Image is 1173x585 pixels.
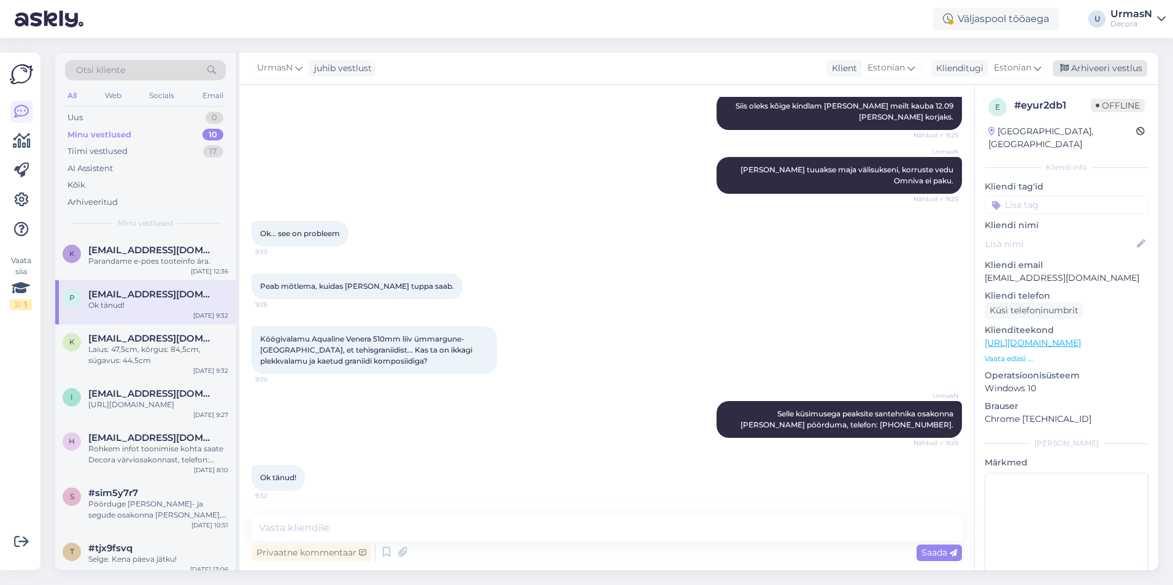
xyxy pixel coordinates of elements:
[202,129,223,141] div: 10
[1110,9,1166,29] a: UrmasNDecora
[65,88,79,104] div: All
[985,382,1148,395] p: Windows 10
[985,413,1148,426] p: Chrome [TECHNICAL_ID]
[76,64,125,77] span: Otsi kliente
[10,299,32,310] div: 2 / 3
[985,400,1148,413] p: Brauser
[985,438,1148,449] div: [PERSON_NAME]
[912,391,958,400] span: UrmasN
[985,219,1148,232] p: Kliendi nimi
[740,165,955,185] span: [PERSON_NAME] tuuakse maja välisukseni, korruste vedu Omniva ei paku.
[70,547,74,556] span: t
[985,289,1148,302] p: Kliendi telefon
[931,62,983,75] div: Klienditugi
[995,102,1000,112] span: e
[985,324,1148,337] p: Klienditeekond
[252,545,371,561] div: Privaatne kommentaar
[88,256,228,267] div: Parandame e-poes tooteinfo ära.
[67,162,113,175] div: AI Assistent
[88,487,138,499] span: #sim5y7r7
[867,61,905,75] span: Estonian
[260,281,454,291] span: Peab mõtlema, kuidas [PERSON_NAME] tuppa saab.
[988,125,1136,151] div: [GEOGRAPHIC_DATA], [GEOGRAPHIC_DATA]
[88,554,228,565] div: Selge. Kena päeva jätku!
[88,300,228,311] div: Ok tänud!
[1088,10,1106,28] div: U
[88,499,228,521] div: Pöörduge [PERSON_NAME]- ja segude osakonna [PERSON_NAME], telefon: [PHONE_NUMBER].
[10,63,33,86] img: Askly Logo
[67,196,118,208] div: Arhiveeritud
[194,465,228,475] div: [DATE] 8:10
[67,145,128,158] div: Tiimi vestlused
[985,272,1148,285] p: [EMAIL_ADDRESS][DOMAIN_NAME]
[88,432,216,443] span: helari.vatsing@gmail.com
[260,473,296,482] span: Ok tänud!
[912,147,958,156] span: UrmasN
[985,302,1083,319] div: Küsi telefoninumbrit
[994,61,1031,75] span: Estonian
[191,521,228,530] div: [DATE] 10:51
[985,162,1148,173] div: Kliendi info
[255,375,301,384] span: 9:26
[255,491,301,500] span: 9:32
[985,259,1148,272] p: Kliendi email
[88,399,228,410] div: [URL][DOMAIN_NAME]
[67,112,83,124] div: Uus
[206,112,223,124] div: 0
[88,245,216,256] span: kadijurisson@gmail.com
[193,311,228,320] div: [DATE] 9:32
[933,8,1059,30] div: Väljaspool tööaega
[255,300,301,309] span: 9:26
[1014,98,1091,113] div: # eyur2db1
[309,62,372,75] div: juhib vestlust
[71,392,73,402] span: i
[200,88,226,104] div: Email
[257,61,293,75] span: UrmasN
[1053,60,1147,77] div: Arhiveeri vestlus
[102,88,124,104] div: Web
[740,409,955,429] span: Selle küsimusega peaksite santehnika osakonna [PERSON_NAME] pöörduma, telefon: [PHONE_NUMBER].
[736,101,955,121] span: Siis oleks kõige kindlam [PERSON_NAME] meilt kauba 12.09 [PERSON_NAME] korjaks.
[69,337,75,346] span: k
[1110,19,1152,29] div: Decora
[921,547,957,558] span: Saada
[912,194,958,204] span: Nähtud ✓ 9:25
[67,129,131,141] div: Minu vestlused
[985,196,1148,214] input: Lisa tag
[191,267,228,276] div: [DATE] 12:36
[985,337,1081,348] a: [URL][DOMAIN_NAME]
[193,410,228,419] div: [DATE] 9:27
[88,289,216,300] span: peeter.lts@gmail.com
[260,334,474,365] span: Köögivalamu Aqualine Venera 510mm liiv ümmargune- [GEOGRAPHIC_DATA], et tehisgraniidist... Kas ta...
[912,131,958,140] span: Nähtud ✓ 9:25
[10,255,32,310] div: Vaata siia
[88,388,216,399] span: ilmo.sildos@ut.ee
[912,438,958,448] span: Nähtud ✓ 9:29
[147,88,177,104] div: Socials
[203,145,223,158] div: 17
[985,353,1148,364] p: Vaata edasi ...
[193,366,228,375] div: [DATE] 9:32
[985,180,1148,193] p: Kliendi tag'id
[827,62,857,75] div: Klient
[88,443,228,465] div: Rohkem infot toonimise kohta saate Decora värviosakonnast, telefon: [PHONE_NUMBER] ; e-mail: [EMA...
[985,369,1148,382] p: Operatsioonisüsteem
[1110,9,1152,19] div: UrmasN
[70,492,74,501] span: s
[1091,99,1145,112] span: Offline
[985,237,1134,251] input: Lisa nimi
[67,179,85,191] div: Kõik
[69,249,75,258] span: k
[985,456,1148,469] p: Märkmed
[190,565,228,574] div: [DATE] 13:06
[88,344,228,366] div: Laius: 47,5cm, kõrgus: 84,5cm, sügavus: 44,5cm
[69,293,75,302] span: p
[118,218,173,229] span: Minu vestlused
[88,543,133,554] span: #tjx9fsvq
[260,229,340,238] span: Ok... see on probleem
[88,333,216,344] span: kristiina369@hotmail.com
[69,437,75,446] span: h
[255,247,301,256] span: 9:25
